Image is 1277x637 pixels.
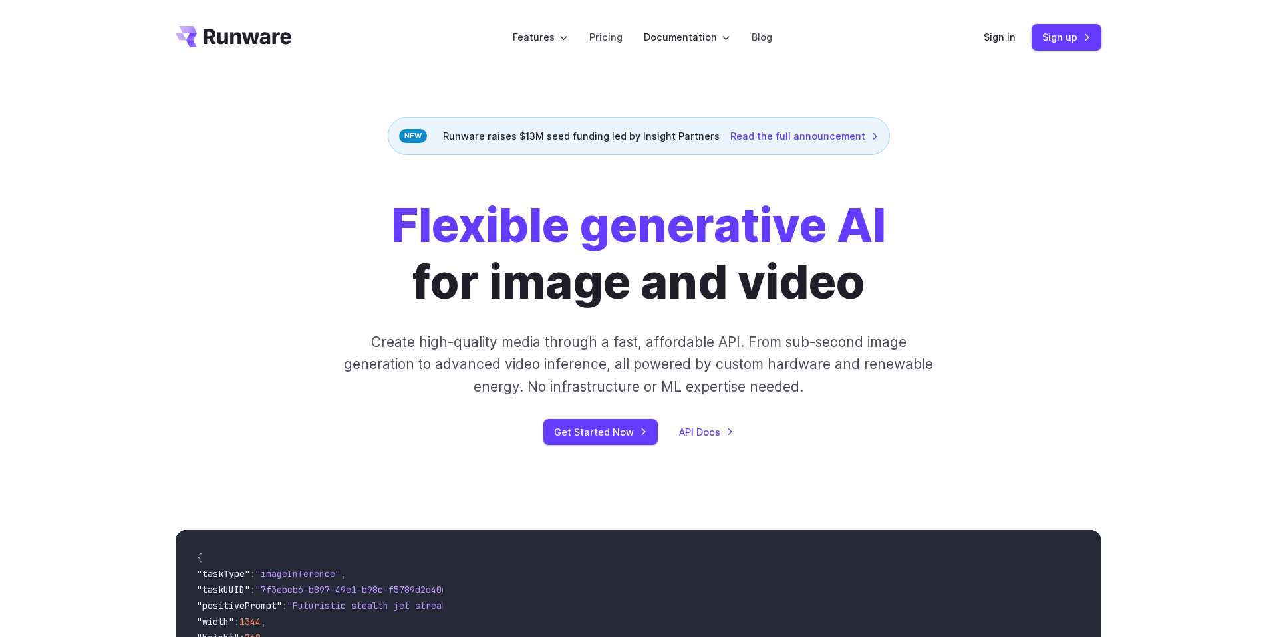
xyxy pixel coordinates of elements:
[255,568,341,580] span: "imageInference"
[176,26,291,47] a: Go to /
[752,29,772,45] a: Blog
[250,568,255,580] span: :
[341,568,346,580] span: ,
[343,331,935,398] p: Create high-quality media through a fast, affordable API. From sub-second image generation to adv...
[197,616,234,628] span: "width"
[589,29,623,45] a: Pricing
[513,29,568,45] label: Features
[391,197,886,253] strong: Flexible generative AI
[391,197,886,310] h1: for image and video
[250,584,255,596] span: :
[261,616,266,628] span: ,
[984,29,1016,45] a: Sign in
[1032,24,1101,50] a: Sign up
[197,552,202,564] span: {
[287,600,772,612] span: "Futuristic stealth jet streaking through a neon-lit cityscape with glowing purple exhaust"
[644,29,730,45] label: Documentation
[679,424,734,440] a: API Docs
[234,616,239,628] span: :
[197,584,250,596] span: "taskUUID"
[282,600,287,612] span: :
[255,584,458,596] span: "7f3ebcb6-b897-49e1-b98c-f5789d2d40d7"
[239,616,261,628] span: 1344
[197,568,250,580] span: "taskType"
[730,128,879,144] a: Read the full announcement
[197,600,282,612] span: "positivePrompt"
[543,419,658,445] a: Get Started Now
[388,117,890,155] div: Runware raises $13M seed funding led by Insight Partners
